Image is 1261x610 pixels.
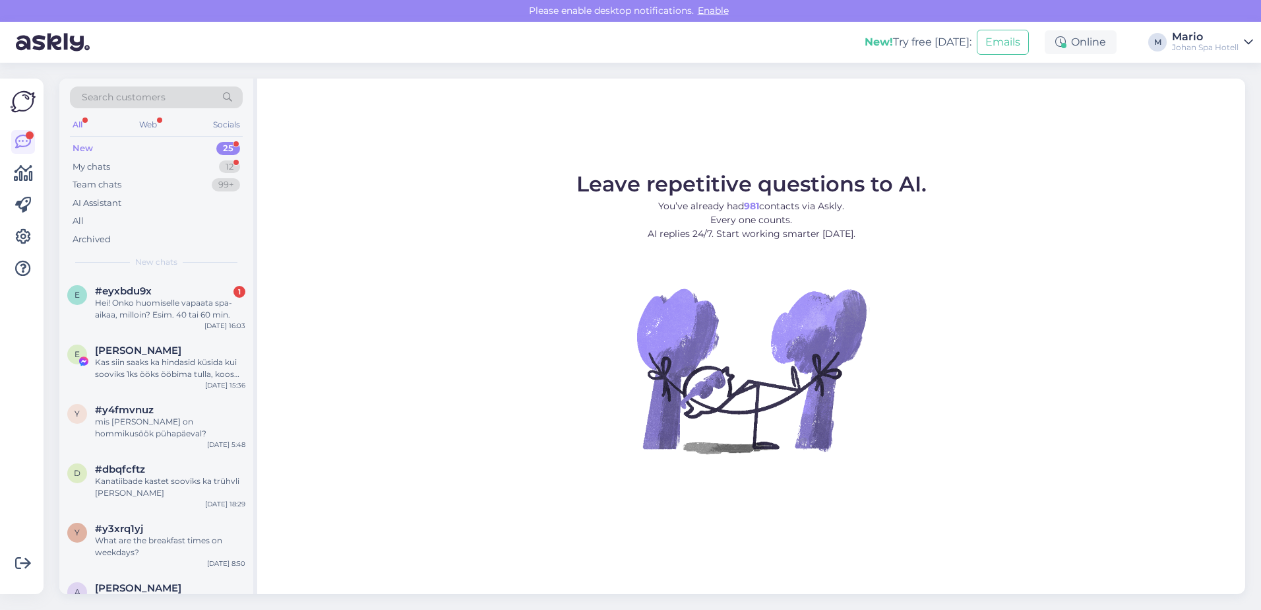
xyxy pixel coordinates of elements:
img: Askly Logo [11,89,36,114]
button: Emails [977,30,1029,55]
span: Leave repetitive questions to AI. [576,171,927,197]
span: #dbqfcftz [95,463,145,475]
img: No Chat active [632,252,870,489]
div: mis [PERSON_NAME] on hommikusöök pühapäeval? [95,416,245,440]
b: 981 [744,200,759,212]
div: Online [1045,30,1117,54]
span: A [75,587,80,597]
div: 12 [219,160,240,174]
span: y [75,527,80,537]
span: Andrus Rako [95,582,181,594]
div: Kas siin saaks ka hindasid küsida kui sooviks 1ks ööks ööbima tulla, koos hommikusöögiga? :) [95,356,245,380]
span: #eyxbdu9x [95,285,152,297]
div: New [73,142,93,155]
div: My chats [73,160,110,174]
div: What are the breakfast times on weekdays? [95,535,245,559]
div: Johan Spa Hotell [1172,42,1239,53]
div: [DATE] 15:36 [205,380,245,390]
span: d [74,468,80,478]
div: Team chats [73,178,121,191]
div: [DATE] 5:48 [207,440,245,450]
div: [DATE] 18:29 [205,499,245,509]
div: Socials [210,116,243,133]
div: Try free [DATE]: [865,34,971,50]
p: You’ve already had contacts via Askly. Every one counts. AI replies 24/7. Start working smarter [... [576,199,927,241]
a: MarioJohan Spa Hotell [1172,32,1253,53]
div: All [70,116,85,133]
div: 1 [233,286,245,298]
span: New chats [135,256,177,268]
div: Kanatiibade kastet sooviks ka trühvli [PERSON_NAME] [95,475,245,499]
span: Search customers [82,90,166,104]
span: y [75,409,80,419]
div: 25 [216,142,240,155]
div: M [1148,33,1167,51]
span: #y3xrq1yj [95,523,143,535]
div: Web [137,116,160,133]
b: New! [865,36,893,48]
span: Elis Tunder [95,345,181,356]
div: [DATE] 8:50 [207,559,245,568]
span: Enable [694,5,733,17]
div: All [73,215,84,228]
div: Archived [73,233,111,246]
div: Hei! Onko huomiselle vapaata spa-aikaa, milloin? Esim. 40 tai 60 min. [95,297,245,321]
span: E [75,349,80,359]
div: Mario [1172,32,1239,42]
span: #y4fmvnuz [95,404,154,416]
span: e [75,290,80,300]
div: 99+ [212,178,240,191]
div: AI Assistant [73,197,121,210]
div: [DATE] 16:03 [204,321,245,331]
